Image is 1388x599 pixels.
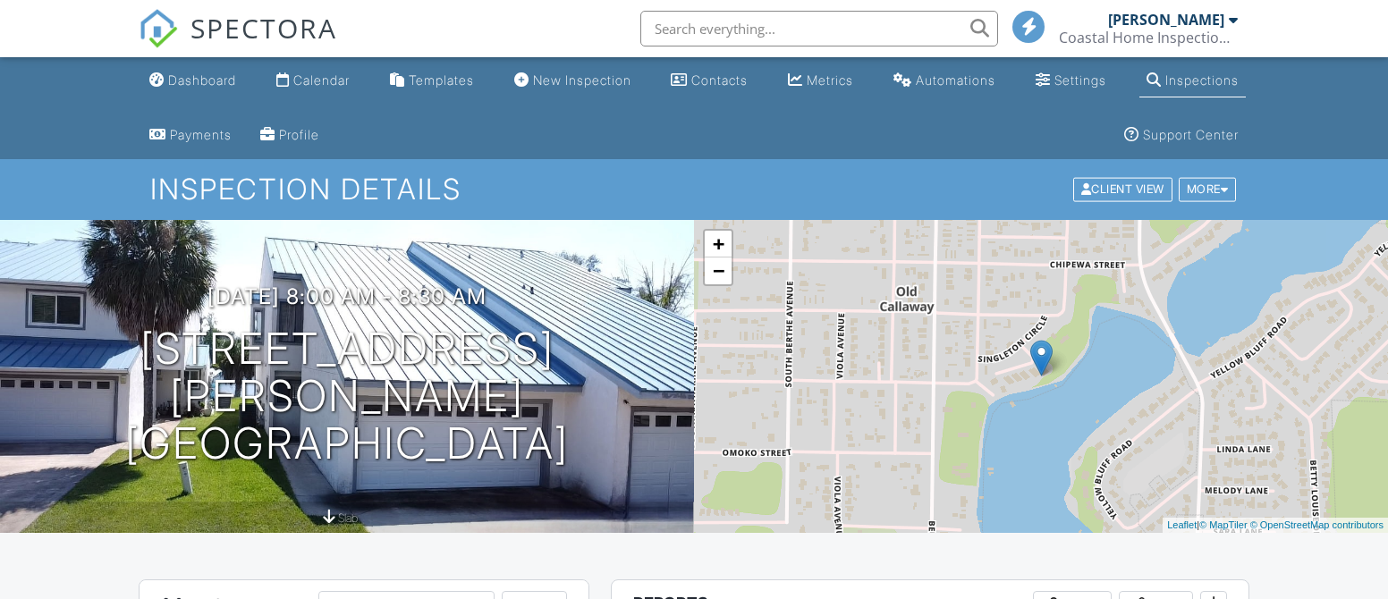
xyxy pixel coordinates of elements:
[279,127,319,142] div: Profile
[1167,519,1197,530] a: Leaflet
[705,257,732,284] a: Zoom out
[807,72,853,88] div: Metrics
[142,64,243,97] a: Dashboard
[533,72,631,88] div: New Inspection
[1199,519,1248,530] a: © MapTiler
[139,9,178,48] img: The Best Home Inspection Software - Spectora
[1071,181,1177,195] a: Client View
[383,64,481,97] a: Templates
[207,284,487,308] h3: [DATE] 8:00 am - 8:30 am
[150,173,1238,205] h1: Inspection Details
[29,325,665,467] h1: [STREET_ADDRESS][PERSON_NAME] [GEOGRAPHIC_DATA]
[664,64,755,97] a: Contacts
[269,64,357,97] a: Calendar
[691,72,748,88] div: Contacts
[1108,11,1224,29] div: [PERSON_NAME]
[253,119,326,152] a: Company Profile
[705,231,732,257] a: Zoom in
[142,119,239,152] a: Payments
[1028,64,1113,97] a: Settings
[1250,519,1384,530] a: © OpenStreetMap contributors
[190,9,337,46] span: SPECTORA
[139,24,337,62] a: SPECTORA
[886,64,1003,97] a: Automations (Basic)
[1117,119,1246,152] a: Support Center
[170,127,232,142] div: Payments
[640,11,998,46] input: Search everything...
[1054,72,1106,88] div: Settings
[781,64,860,97] a: Metrics
[1139,64,1246,97] a: Inspections
[1143,127,1239,142] div: Support Center
[1179,178,1237,202] div: More
[168,72,236,88] div: Dashboard
[916,72,995,88] div: Automations
[338,511,358,525] span: slab
[1165,72,1239,88] div: Inspections
[1059,29,1238,46] div: Coastal Home Inspections of Northwest Florida
[507,64,639,97] a: New Inspection
[1073,178,1172,202] div: Client View
[409,72,474,88] div: Templates
[293,72,350,88] div: Calendar
[1163,518,1388,533] div: |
